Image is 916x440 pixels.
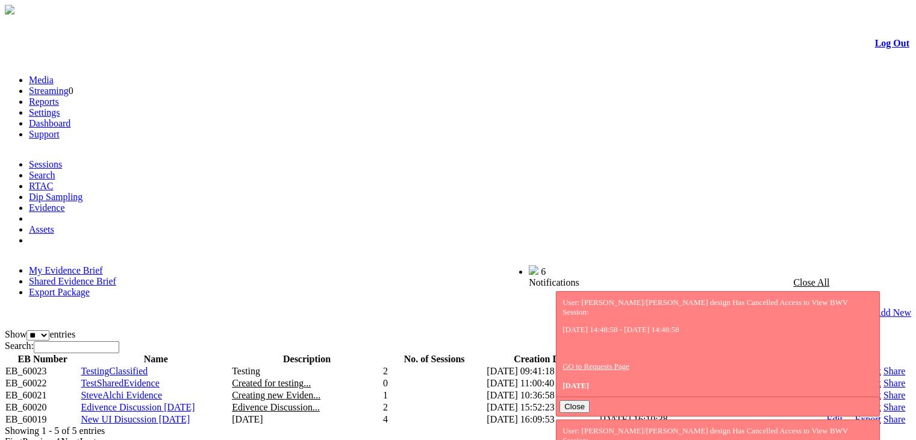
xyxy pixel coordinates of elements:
[29,96,59,107] a: Reports
[29,86,69,96] a: Streaming
[80,353,231,365] th: Name: activate to sort column ascending
[29,224,54,234] a: Assets
[874,307,911,318] a: Add New
[232,402,320,412] span: Edivence Discussion...
[29,75,54,85] a: Media
[5,329,75,339] label: Show entries
[232,378,311,388] span: Created for testing...
[26,330,49,341] select: Showentries
[5,389,80,401] td: EB_60021
[232,366,260,376] span: Testing
[562,362,629,371] a: GO to Requests Page
[5,365,80,377] td: EB_60023
[366,266,505,275] span: Welcome, Nav Alchi design (Administrator)
[5,353,80,365] th: EB Number: activate to sort column ascending
[29,192,83,202] a: Dip Sampling
[562,325,873,335] p: [DATE] 14:48:58 - [DATE] 14:48:58
[29,203,65,213] a: Evidence
[81,390,162,400] a: SteveAlchi Evidence
[883,378,905,388] a: Share
[29,276,116,286] a: Shared Evidence Brief
[5,341,119,351] label: Search:
[29,107,60,118] a: Settings
[81,414,190,424] a: New UI Disucssion [DATE]
[883,402,905,412] a: Share
[883,414,905,424] a: Share
[883,390,905,400] a: Share
[5,5,14,14] img: arrow-3.png
[541,266,546,277] span: 6
[5,426,911,436] div: Showing 1 - 5 of 5 entries
[29,118,70,128] a: Dashboard
[231,353,382,365] th: Description: activate to sort column ascending
[875,38,909,48] a: Log Out
[29,159,62,169] a: Sessions
[29,129,60,139] a: Support
[562,298,873,391] div: User: [PERSON_NAME]/[PERSON_NAME] design Has Cancelled Access to View BWV Session:
[69,86,73,96] span: 0
[29,265,103,275] a: My Evidence Brief
[559,400,590,413] button: Close
[883,366,905,376] a: Share
[81,366,148,376] a: TestingClassified
[529,277,886,288] div: Notifications
[562,381,589,390] span: [DATE]
[81,402,195,412] a: Edivence Discussion [DATE]
[29,170,55,180] a: Search
[34,341,119,353] input: Search:
[81,378,159,388] a: TestSharedEvidence
[529,265,538,275] img: bell25.png
[232,414,263,424] span: [DATE]
[5,377,80,389] td: EB_60022
[29,287,90,297] a: Export Package
[5,401,80,413] td: EB_60020
[5,413,80,426] td: EB_60019
[793,277,829,288] a: Close All
[29,181,53,191] a: RTAC
[232,390,320,400] span: Creating new Eviden...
